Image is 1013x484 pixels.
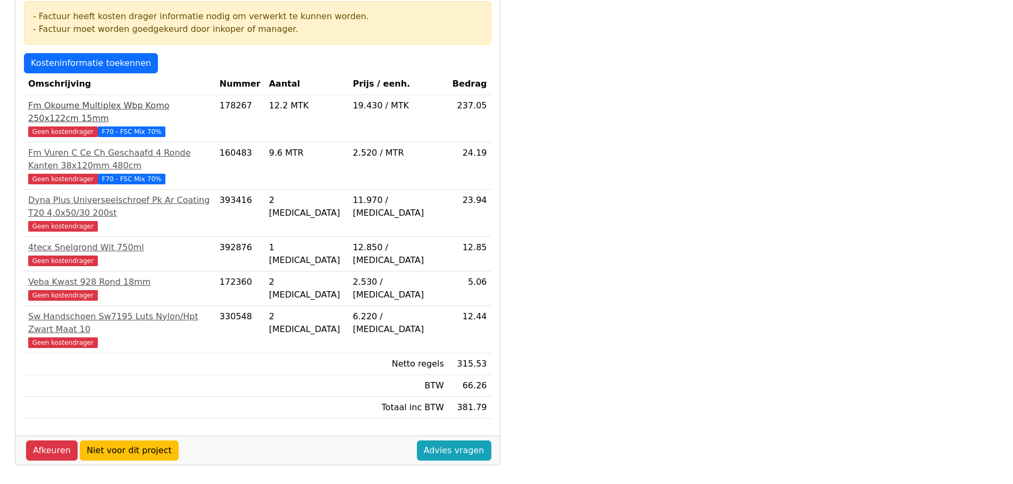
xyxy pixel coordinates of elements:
[215,73,265,95] th: Nummer
[353,310,443,336] div: 6.220 / [MEDICAL_DATA]
[265,73,349,95] th: Aantal
[28,337,98,348] span: Geen kostendrager
[353,276,443,301] div: 2.530 / [MEDICAL_DATA]
[28,147,211,172] div: Fm Vuren C Ce Ch Geschaafd 4 Ronde Kanten 38x120mm 480cm
[353,194,443,219] div: 11.970 / [MEDICAL_DATA]
[28,310,211,336] div: Sw Handschoen Sw7195 Luts Nylon/Hpt Zwart Maat 10
[28,174,98,184] span: Geen kostendrager
[80,440,179,461] a: Niet voor dit project
[26,440,78,461] a: Afkeuren
[98,174,166,184] span: F70 - FSC Mix 70%
[98,126,166,137] span: F70 - FSC Mix 70%
[33,10,482,23] div: - Factuur heeft kosten drager informatie nodig om verwerkt te kunnen worden.
[448,237,491,271] td: 12.85
[448,190,491,237] td: 23.94
[448,375,491,397] td: 66.26
[348,73,448,95] th: Prijs / eenh.
[353,241,443,267] div: 12.850 / [MEDICAL_DATA]
[28,147,211,185] a: Fm Vuren C Ce Ch Geschaafd 4 Ronde Kanten 38x120mm 480cmGeen kostendragerF70 - FSC Mix 70%
[28,99,211,125] div: Fm Okoume Multiplex Wbp Komo 250x122cm 15mm
[269,99,345,112] div: 12.2 MTK
[448,271,491,306] td: 5.06
[215,237,265,271] td: 392876
[269,241,345,267] div: 1 [MEDICAL_DATA]
[28,241,211,254] div: 4tecx Snelgrond Wit 750ml
[448,397,491,419] td: 381.79
[28,290,98,301] span: Geen kostendrager
[215,271,265,306] td: 172360
[215,95,265,142] td: 178267
[348,353,448,375] td: Netto regels
[28,256,98,266] span: Geen kostendrager
[215,306,265,353] td: 330548
[269,194,345,219] div: 2 [MEDICAL_DATA]
[28,194,211,219] div: Dyna Plus Universeelschroef Pk Ar Coating T20 4,0x50/30 200st
[269,147,345,159] div: 9.6 MTR
[448,142,491,190] td: 24.19
[24,73,215,95] th: Omschrijving
[448,306,491,353] td: 12.44
[28,310,211,349] a: Sw Handschoen Sw7195 Luts Nylon/Hpt Zwart Maat 10Geen kostendrager
[353,147,443,159] div: 2.520 / MTR
[28,126,98,137] span: Geen kostendrager
[348,397,448,419] td: Totaal inc BTW
[28,241,211,267] a: 4tecx Snelgrond Wit 750mlGeen kostendrager
[215,190,265,237] td: 393416
[215,142,265,190] td: 160483
[353,99,443,112] div: 19.430 / MTK
[448,95,491,142] td: 237.05
[28,194,211,232] a: Dyna Plus Universeelschroef Pk Ar Coating T20 4,0x50/30 200stGeen kostendrager
[28,276,211,288] div: Veba Kwast 928 Rond 18mm
[448,73,491,95] th: Bedrag
[348,375,448,397] td: BTW
[269,310,345,336] div: 2 [MEDICAL_DATA]
[33,23,482,36] div: - Factuur moet worden goedgekeurd door inkoper of manager.
[417,440,491,461] a: Advies vragen
[269,276,345,301] div: 2 [MEDICAL_DATA]
[24,53,158,73] a: Kosteninformatie toekennen
[28,99,211,138] a: Fm Okoume Multiplex Wbp Komo 250x122cm 15mmGeen kostendragerF70 - FSC Mix 70%
[28,276,211,301] a: Veba Kwast 928 Rond 18mmGeen kostendrager
[448,353,491,375] td: 315.53
[28,221,98,232] span: Geen kostendrager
